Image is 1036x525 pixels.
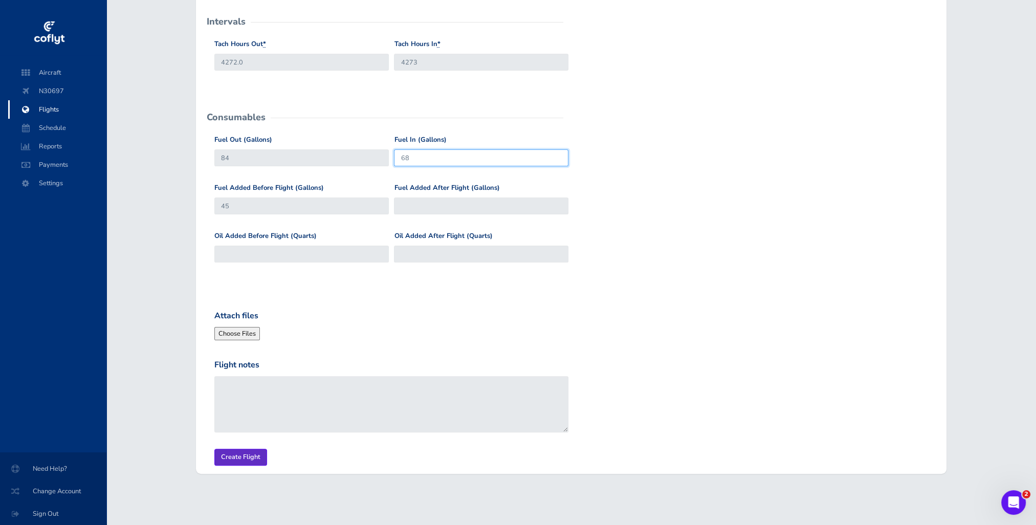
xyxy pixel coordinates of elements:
[12,482,94,500] span: Change Account
[437,39,440,49] abbr: required
[394,231,492,242] label: Oil Added After Flight (Quarts)
[18,174,96,192] span: Settings
[214,359,259,372] label: Flight notes
[1022,490,1030,498] span: 2
[207,17,246,26] h2: Intervals
[263,39,266,49] abbr: required
[214,183,324,193] label: Fuel Added Before Flight (Gallons)
[18,63,96,82] span: Aircraft
[214,449,267,466] input: Create Flight
[18,119,96,137] span: Schedule
[12,505,94,523] span: Sign Out
[18,100,96,119] span: Flights
[214,39,266,50] label: Tach Hours Out
[394,183,499,193] label: Fuel Added After Flight (Gallons)
[394,135,446,145] label: Fuel In (Gallons)
[207,113,266,122] h2: Consumables
[1001,490,1026,515] iframe: Intercom live chat
[214,135,272,145] label: Fuel Out (Gallons)
[12,460,94,478] span: Need Help?
[18,156,96,174] span: Payments
[214,310,258,323] label: Attach files
[32,18,66,49] img: coflyt logo
[214,231,317,242] label: Oil Added Before Flight (Quarts)
[18,137,96,156] span: Reports
[18,82,96,100] span: N30697
[394,39,440,50] label: Tach Hours In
